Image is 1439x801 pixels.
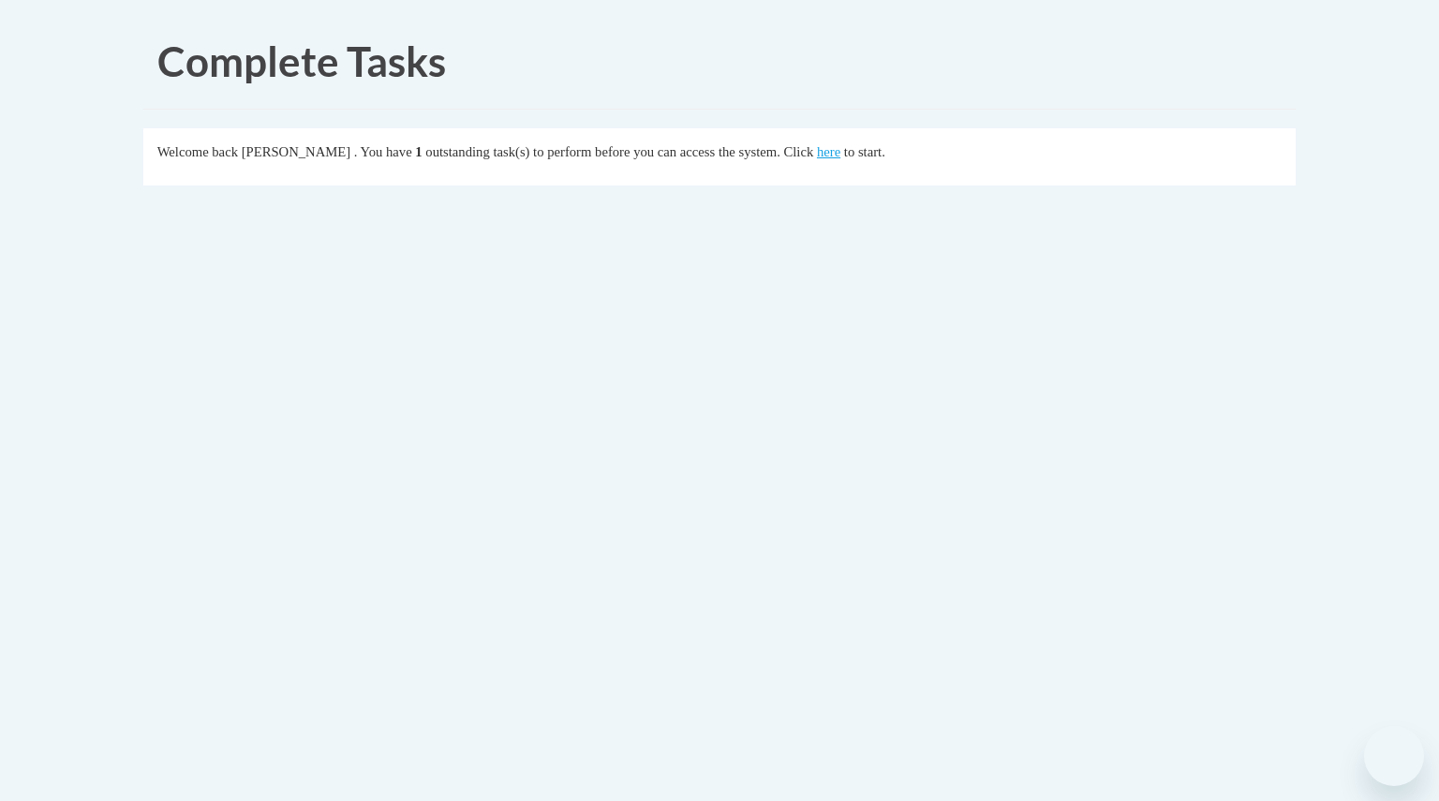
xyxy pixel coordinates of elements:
span: [PERSON_NAME] [242,144,350,159]
span: Welcome back [157,144,238,159]
span: outstanding task(s) to perform before you can access the system. Click [425,144,813,159]
span: 1 [415,144,422,159]
iframe: Button to launch messaging window [1364,726,1424,786]
span: . You have [354,144,412,159]
span: to start. [844,144,885,159]
span: Complete Tasks [157,37,446,85]
a: here [817,144,840,159]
